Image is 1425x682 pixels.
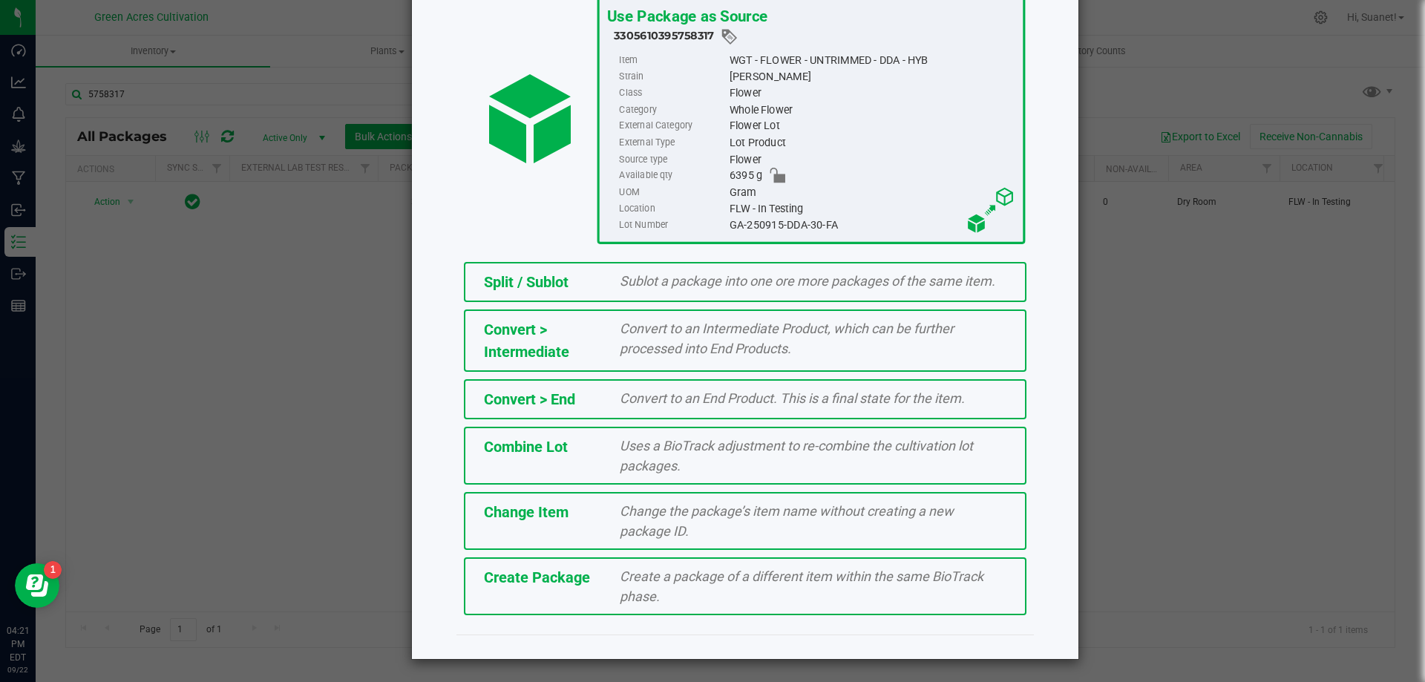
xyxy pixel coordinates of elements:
[729,134,1015,151] div: Lot Product
[729,217,1015,233] div: GA-250915-DDA-30-FA
[484,503,569,521] span: Change Item
[484,438,568,456] span: Combine Lot
[619,217,726,233] label: Lot Number
[606,7,767,25] span: Use Package as Source
[729,85,1015,102] div: Flower
[619,168,726,184] label: Available qty
[729,151,1015,168] div: Flower
[614,27,1015,46] div: 3305610395758317
[15,563,59,608] iframe: Resource center
[729,68,1015,85] div: [PERSON_NAME]
[484,273,569,291] span: Split / Sublot
[620,438,973,473] span: Uses a BioTrack adjustment to re-combine the cultivation lot packages.
[484,390,575,408] span: Convert > End
[620,321,954,356] span: Convert to an Intermediate Product, which can be further processed into End Products.
[729,52,1015,68] div: WGT - FLOWER - UNTRIMMED - DDA - HYB
[619,118,726,134] label: External Category
[44,561,62,579] iframe: Resource center unread badge
[729,184,1015,200] div: Gram
[729,102,1015,118] div: Whole Flower
[620,568,983,604] span: Create a package of a different item within the same BioTrack phase.
[729,168,761,184] span: 6395 g
[620,273,995,289] span: Sublot a package into one ore more packages of the same item.
[619,184,726,200] label: UOM
[619,151,726,168] label: Source type
[620,503,954,539] span: Change the package’s item name without creating a new package ID.
[619,102,726,118] label: Category
[619,68,726,85] label: Strain
[729,200,1015,217] div: FLW - In Testing
[619,134,726,151] label: External Type
[620,390,965,406] span: Convert to an End Product. This is a final state for the item.
[729,118,1015,134] div: Flower Lot
[484,321,569,361] span: Convert > Intermediate
[619,200,726,217] label: Location
[619,52,726,68] label: Item
[484,568,590,586] span: Create Package
[619,85,726,102] label: Class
